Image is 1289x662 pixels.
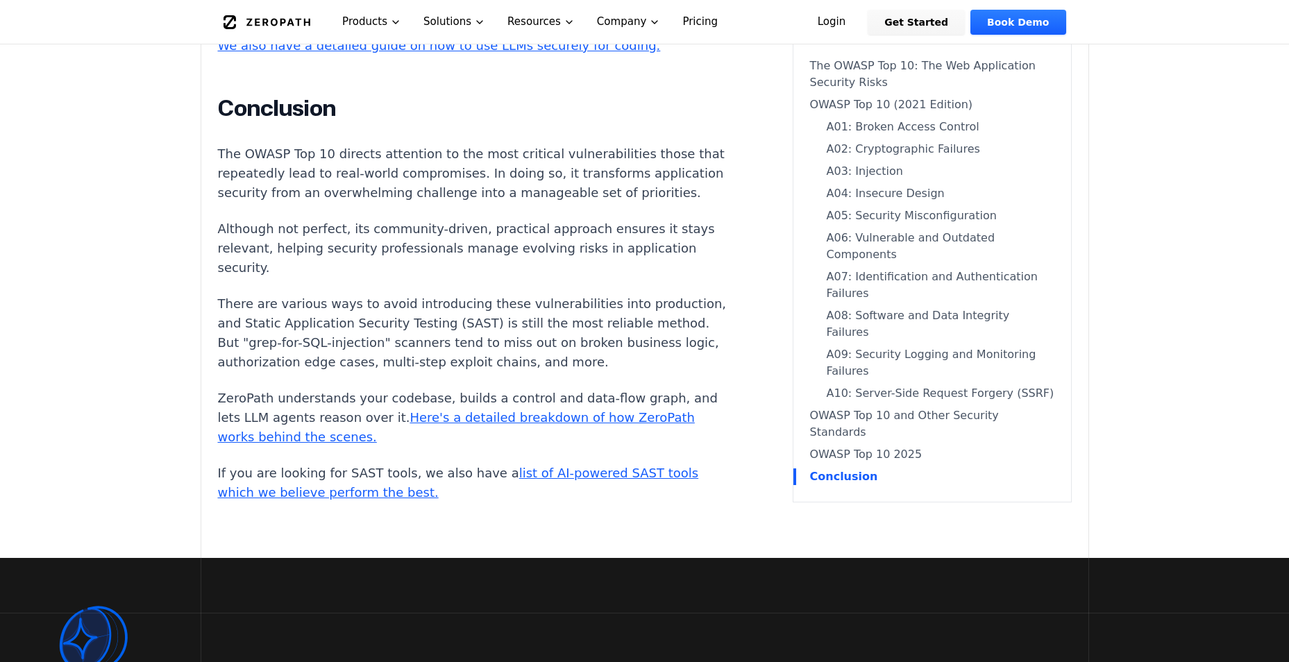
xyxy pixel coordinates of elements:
[810,96,1054,113] a: OWASP Top 10 (2021 Edition)
[218,466,699,500] a: list of AI-powered SAST tools which we believe perform the best.
[810,307,1054,341] a: A08: Software and Data Integrity Failures
[218,144,734,203] p: The OWASP Top 10 directs attention to the most critical vulnerabilities those that repeatedly lea...
[810,119,1054,135] a: A01: Broken Access Control
[810,185,1054,202] a: A04: Insecure Design
[218,219,734,278] p: Although not perfect, its community-driven, practical approach ensures it stays relevant, helping...
[810,346,1054,380] a: A09: Security Logging and Monitoring Failures
[810,468,1054,485] a: Conclusion
[810,58,1054,91] a: The OWASP Top 10: The Web Application Security Risks
[810,446,1054,463] a: OWASP Top 10 2025
[868,10,965,35] a: Get Started
[218,389,734,447] p: ZeroPath understands your codebase, builds a control and data-flow graph, and lets LLM agents rea...
[810,141,1054,158] a: A02: Cryptographic Failures
[218,410,695,444] a: Here's a detailed breakdown of how ZeroPath works behind the scenes.
[810,407,1054,441] a: OWASP Top 10 and Other Security Standards
[218,94,734,122] h2: Conclusion
[810,163,1054,180] a: A03: Injection
[218,38,661,53] a: We also have a detailed guide on how to use LLMs securely for coding.
[970,10,1065,35] a: Book Demo
[810,385,1054,402] a: A10: Server-Side Request Forgery (SSRF)
[810,230,1054,263] a: A06: Vulnerable and Outdated Components
[810,207,1054,224] a: A05: Security Misconfiguration
[810,269,1054,302] a: A07: Identification and Authentication Failures
[218,294,734,372] p: There are various ways to avoid introducing these vulnerabilities into production, and Static App...
[801,10,863,35] a: Login
[218,464,734,502] p: If you are looking for SAST tools, we also have a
